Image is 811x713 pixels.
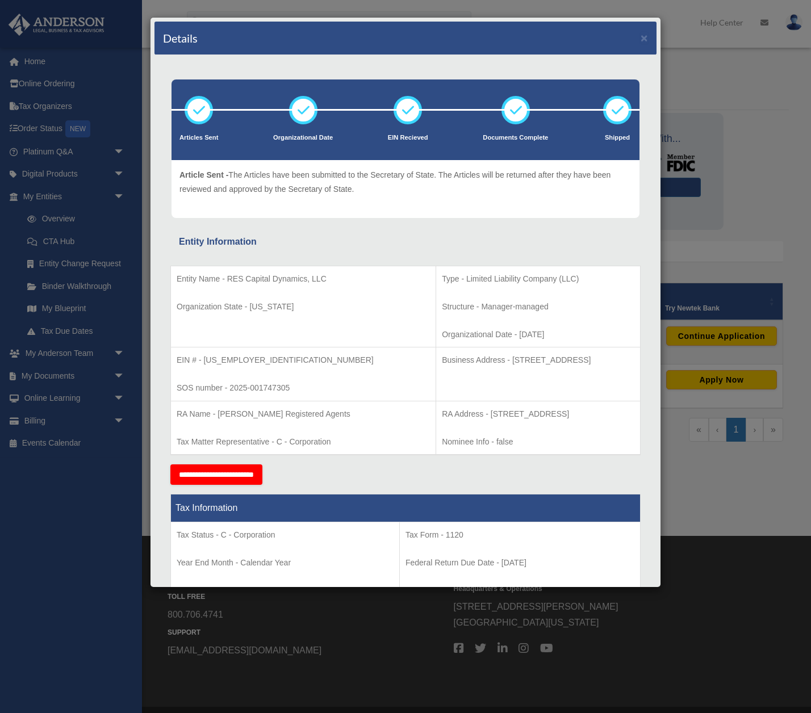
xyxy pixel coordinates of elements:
[171,522,400,606] td: Tax Period Type - Calendar Year
[442,328,634,342] p: Organizational Date - [DATE]
[273,132,333,144] p: Organizational Date
[179,234,632,250] div: Entity Information
[483,132,548,144] p: Documents Complete
[179,170,228,179] span: Article Sent -
[179,168,632,196] p: The Articles have been submitted to the Secretary of State. The Articles will be returned after t...
[177,300,430,314] p: Organization State - [US_STATE]
[177,407,430,421] p: RA Name - [PERSON_NAME] Registered Agents
[442,272,634,286] p: Type - Limited Liability Company (LLC)
[442,435,634,449] p: Nominee Info - false
[177,272,430,286] p: Entity Name - RES Capital Dynamics, LLC
[179,132,218,144] p: Articles Sent
[442,300,634,314] p: Structure - Manager-managed
[442,407,634,421] p: RA Address - [STREET_ADDRESS]
[442,353,634,367] p: Business Address - [STREET_ADDRESS]
[177,353,430,367] p: EIN # - [US_EMPLOYER_IDENTIFICATION_NUMBER]
[177,435,430,449] p: Tax Matter Representative - C - Corporation
[163,30,198,46] h4: Details
[641,32,648,44] button: ×
[171,494,641,522] th: Tax Information
[405,556,634,570] p: Federal Return Due Date - [DATE]
[388,132,428,144] p: EIN Recieved
[405,584,634,598] p: State Renewal due date -
[177,556,394,570] p: Year End Month - Calendar Year
[177,381,430,395] p: SOS number - 2025-001747305
[177,528,394,542] p: Tax Status - C - Corporation
[405,528,634,542] p: Tax Form - 1120
[603,132,632,144] p: Shipped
